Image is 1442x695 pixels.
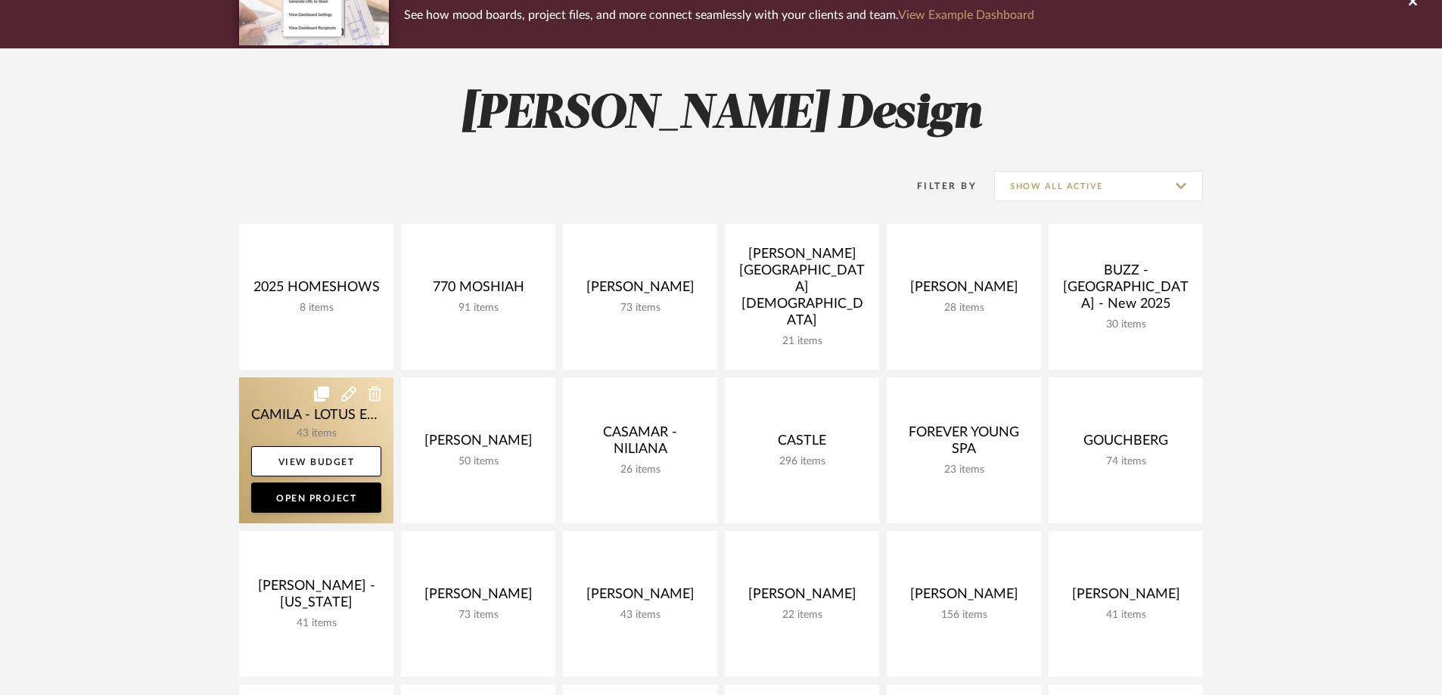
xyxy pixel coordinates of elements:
[1061,262,1191,318] div: BUZZ - [GEOGRAPHIC_DATA] - New 2025
[737,433,867,455] div: CASTLE
[899,424,1029,464] div: FOREVER YOUNG SPA
[413,609,543,622] div: 73 items
[1061,433,1191,455] div: GOUCHBERG
[737,335,867,348] div: 21 items
[404,5,1034,26] p: See how mood boards, project files, and more connect seamlessly with your clients and team.
[737,246,867,335] div: [PERSON_NAME][GEOGRAPHIC_DATA][DEMOGRAPHIC_DATA]
[575,302,705,315] div: 73 items
[737,609,867,622] div: 22 items
[251,446,381,476] a: View Budget
[575,424,705,464] div: CASAMAR - NILIANA
[251,302,381,315] div: 8 items
[413,279,543,302] div: 770 MOSHIAH
[899,609,1029,622] div: 156 items
[575,279,705,302] div: [PERSON_NAME]
[1061,455,1191,468] div: 74 items
[575,609,705,622] div: 43 items
[899,302,1029,315] div: 28 items
[176,86,1266,143] h2: [PERSON_NAME] Design
[898,9,1034,21] a: View Example Dashboard
[413,455,543,468] div: 50 items
[737,455,867,468] div: 296 items
[897,178,977,194] div: Filter By
[1061,609,1191,622] div: 41 items
[251,578,381,617] div: [PERSON_NAME] - [US_STATE]
[737,586,867,609] div: [PERSON_NAME]
[413,433,543,455] div: [PERSON_NAME]
[899,586,1029,609] div: [PERSON_NAME]
[1061,586,1191,609] div: [PERSON_NAME]
[899,464,1029,476] div: 23 items
[251,482,381,513] a: Open Project
[575,464,705,476] div: 26 items
[251,617,381,630] div: 41 items
[413,586,543,609] div: [PERSON_NAME]
[1061,318,1191,331] div: 30 items
[413,302,543,315] div: 91 items
[575,586,705,609] div: [PERSON_NAME]
[251,279,381,302] div: 2025 HOMESHOWS
[899,279,1029,302] div: [PERSON_NAME]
